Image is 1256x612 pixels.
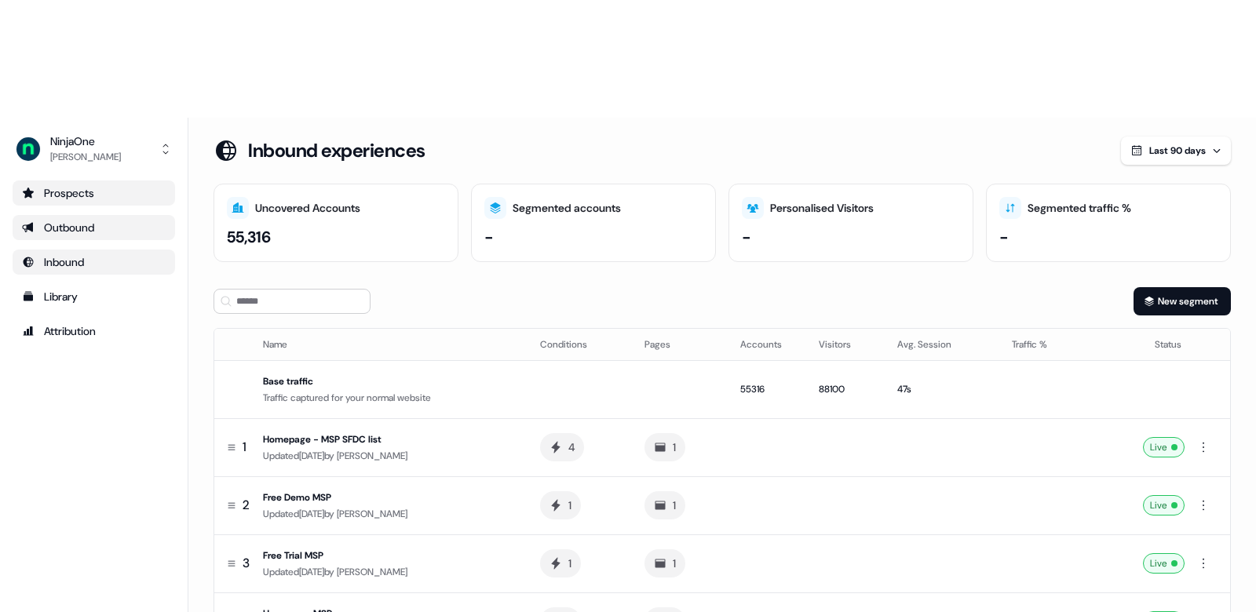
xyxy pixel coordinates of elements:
div: - [484,225,494,249]
button: 4 [540,433,584,461]
div: NinjaOne [50,133,121,149]
span: 3 [243,555,250,572]
div: Outbound [22,220,166,235]
a: Go to templates [13,284,175,309]
th: Traffic % [999,329,1087,360]
a: Go to attribution [13,319,175,344]
button: 1 [644,491,685,519]
span: [PERSON_NAME] [337,508,407,520]
a: Go to Inbound [13,250,175,275]
span: Last 90 days [1149,144,1206,157]
div: 1 [673,556,676,571]
div: 47s [897,381,987,397]
div: Live [1143,437,1185,457]
div: Updated [DATE] by [263,506,515,522]
button: Last 90 days [1121,137,1231,165]
div: Segmented accounts [513,200,621,217]
div: Uncovered Accounts [255,200,360,217]
div: Live [1143,495,1185,515]
button: 1 [644,433,685,461]
div: 1 [673,439,676,455]
span: 1 [243,439,246,456]
div: 55316 [740,381,794,397]
div: Personalised Visitors [770,200,874,217]
div: 1 [673,497,676,513]
a: Go to outbound experience [13,215,175,240]
div: 1 [568,497,571,513]
th: Conditions [528,329,632,360]
button: 1 [644,549,685,577]
div: Free Demo MSP [263,490,515,505]
button: 1 [540,491,581,519]
div: Updated [DATE] by [263,564,515,580]
button: NinjaOne[PERSON_NAME] [13,130,175,168]
button: 1 [540,549,581,577]
div: 88100 [819,381,872,397]
th: Name [257,329,528,360]
div: Library [22,289,166,304]
div: Segmented traffic % [1028,200,1131,217]
div: Attribution [22,323,166,339]
th: Pages [632,329,728,360]
div: 1 [568,556,571,571]
div: 4 [568,439,575,455]
div: Homepage - MSP SFDC list [263,432,515,447]
div: 55,316 [227,225,271,249]
div: - [742,225,751,249]
div: Base traffic [263,373,515,389]
div: Inbound [22,254,166,270]
div: Free Trial MSP [263,548,515,563]
div: Prospects [22,185,166,201]
th: Avg. Session [885,329,999,360]
div: Updated [DATE] by [263,448,515,464]
span: 2 [243,497,250,514]
span: [PERSON_NAME] [337,566,407,578]
h3: Inbound experiences [248,139,425,162]
div: Live [1143,553,1185,574]
div: - [999,225,1009,249]
div: Status [1099,337,1181,352]
th: Accounts [728,329,806,360]
button: New segment [1134,287,1231,315]
div: [PERSON_NAME] [50,149,121,165]
div: Traffic captured for your normal website [263,390,515,406]
span: [PERSON_NAME] [337,450,407,462]
a: Go to prospects [13,180,175,206]
th: Visitors [806,329,885,360]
